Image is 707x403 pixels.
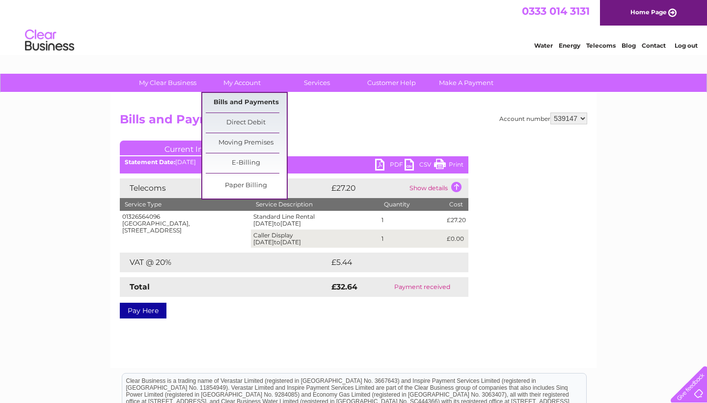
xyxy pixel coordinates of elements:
[120,141,267,155] a: Current Invoice
[329,178,407,198] td: £27.20
[559,42,580,49] a: Energy
[642,42,666,49] a: Contact
[127,74,208,92] a: My Clear Business
[376,277,468,297] td: Payment received
[206,113,287,133] a: Direct Debit
[379,211,444,230] td: 1
[426,74,507,92] a: Make A Payment
[206,153,287,173] a: E-Billing
[274,238,280,246] span: to
[351,74,432,92] a: Customer Help
[120,198,251,211] th: Service Type
[444,211,468,230] td: £27.20
[251,198,379,211] th: Service Description
[122,5,586,48] div: Clear Business is a trading name of Verastar Limited (registered in [GEOGRAPHIC_DATA] No. 3667643...
[407,178,468,198] td: Show details
[274,220,280,227] span: to
[206,176,287,196] a: Paper Billing
[379,230,444,248] td: 1
[206,93,287,113] a: Bills and Payments
[434,159,463,173] a: Print
[251,230,379,248] td: Caller Display [DATE] [DATE]
[202,74,283,92] a: My Account
[25,26,75,56] img: logo.png
[444,198,468,211] th: Cost
[586,42,616,49] a: Telecoms
[130,282,150,291] strong: Total
[499,113,587,124] div: Account number
[125,158,175,166] b: Statement Date:
[444,230,468,248] td: £0.00
[405,159,434,173] a: CSV
[534,42,553,49] a: Water
[206,133,287,153] a: Moving Premises
[522,5,590,17] a: 0333 014 3131
[120,178,329,198] td: Telecoms
[251,211,379,230] td: Standard Line Rental [DATE] [DATE]
[375,159,405,173] a: PDF
[122,213,248,233] div: 01326564096 [GEOGRAPHIC_DATA], [STREET_ADDRESS]
[329,253,446,272] td: £5.44
[120,159,468,166] div: [DATE]
[276,74,357,92] a: Services
[120,113,587,131] h2: Bills and Payments
[120,303,166,318] a: Pay Here
[331,282,357,291] strong: £32.64
[379,198,444,211] th: Quantity
[675,42,698,49] a: Log out
[120,253,329,272] td: VAT @ 20%
[622,42,636,49] a: Blog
